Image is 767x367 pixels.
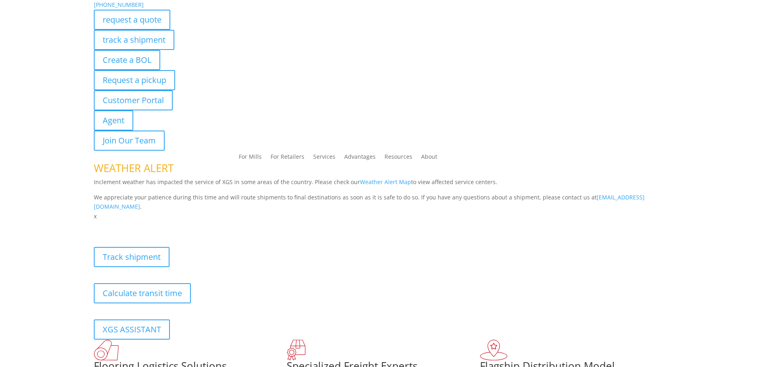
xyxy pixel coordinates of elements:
a: Request a pickup [94,70,175,90]
img: xgs-icon-total-supply-chain-intelligence-red [94,340,119,361]
a: Resources [385,154,412,163]
a: track a shipment [94,30,174,50]
a: Create a BOL [94,50,160,70]
p: We appreciate your patience during this time and will route shipments to final destinations as so... [94,193,674,212]
a: Track shipment [94,247,170,267]
b: Visibility, transparency, and control for your entire supply chain. [94,222,273,230]
a: Calculate transit time [94,283,191,303]
a: Advantages [344,154,376,163]
a: Agent [94,110,133,131]
span: WEATHER ALERT [94,161,174,175]
a: Join Our Team [94,131,165,151]
a: Customer Portal [94,90,173,110]
a: About [421,154,437,163]
img: xgs-icon-focused-on-flooring-red [287,340,306,361]
img: xgs-icon-flagship-distribution-model-red [480,340,508,361]
a: For Mills [239,154,262,163]
a: XGS ASSISTANT [94,319,170,340]
p: x [94,211,674,221]
a: request a quote [94,10,170,30]
a: Weather Alert Map [360,178,411,186]
p: Inclement weather has impacted the service of XGS in some areas of the country. Please check our ... [94,177,674,193]
a: For Retailers [271,154,304,163]
a: [PHONE_NUMBER] [94,1,144,8]
a: Services [313,154,335,163]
